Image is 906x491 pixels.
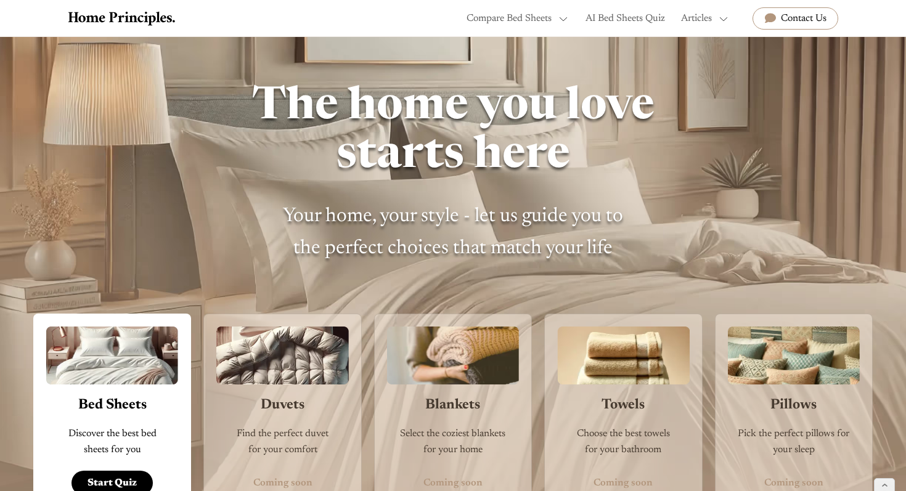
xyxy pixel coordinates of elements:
h1: The home you love starts here [33,84,873,181]
a: Contact Us [753,7,838,30]
h3: Pillows [770,397,817,414]
div: Compare Bed Sheets [467,11,552,27]
h3: Bed Sheets [78,397,147,414]
p: Your home, your style - let us guide you to the perfect choices that match your life [33,201,873,264]
h3: Towels [602,397,645,414]
p: Select the coziest blankets for your home [387,426,519,458]
a: home [68,11,179,26]
p: Pick the perfect pillows for your sleep [728,426,860,458]
a: AI Bed Sheets Quiz [581,7,671,30]
h3: Blankets [425,397,480,414]
div: Compare Bed Sheets [462,7,576,30]
p: Find the perfect duvet for your comfort [216,426,348,458]
h3: Duvets [261,397,304,414]
div: Contact Us [781,9,826,28]
div: Articles [681,11,712,27]
p: Discover the best bed sheets for you [46,426,178,458]
div: Articles [675,7,735,30]
p: Choose the best towels for your bathroom [557,426,689,458]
